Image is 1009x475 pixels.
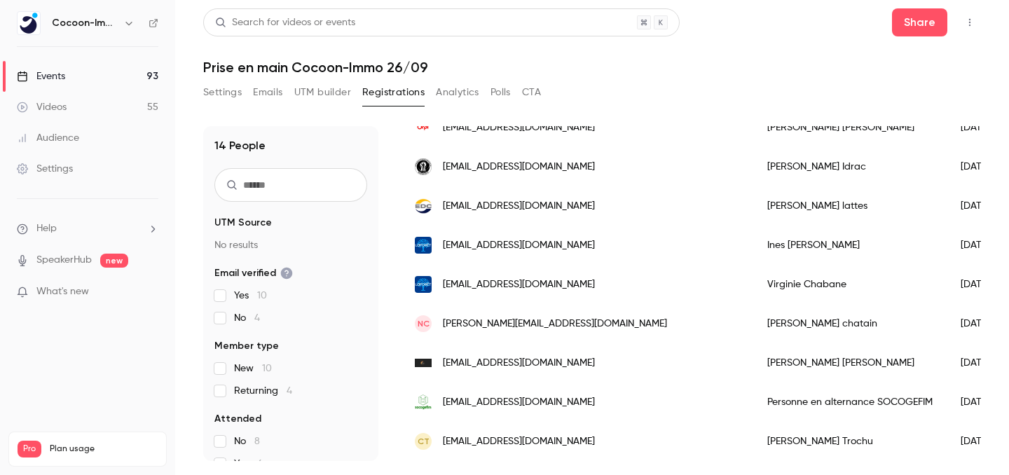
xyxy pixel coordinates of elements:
button: Settings [203,81,242,104]
div: [PERSON_NAME] Idrac [753,147,947,186]
span: Member type [214,339,279,353]
div: [PERSON_NAME] [PERSON_NAME] [753,343,947,383]
span: CT [418,435,430,448]
button: Registrations [362,81,425,104]
span: [EMAIL_ADDRESS][DOMAIN_NAME] [443,277,595,292]
span: Pro [18,441,41,457]
img: laforet.com [415,276,432,293]
span: Returning [234,384,292,398]
div: Audience [17,131,79,145]
button: Share [892,8,947,36]
div: Settings [17,162,73,176]
img: orpi.com [415,119,432,136]
img: maximmo.fr [415,198,432,214]
span: Help [36,221,57,236]
div: Search for videos or events [215,15,355,30]
div: Videos [17,100,67,114]
span: Plan usage [50,443,158,455]
span: [EMAIL_ADDRESS][DOMAIN_NAME] [443,356,595,371]
span: Email verified [214,266,293,280]
div: Ines [PERSON_NAME] [753,226,947,265]
span: New [234,362,272,376]
span: 8 [254,436,260,446]
span: 6 [257,459,263,469]
div: [PERSON_NAME] [PERSON_NAME] [753,108,947,147]
button: Emails [253,81,282,104]
h1: 14 People [214,137,266,154]
span: nc [418,317,430,330]
div: [PERSON_NAME] lattes [753,186,947,226]
span: [EMAIL_ADDRESS][DOMAIN_NAME] [443,395,595,410]
span: No [234,311,260,325]
span: [EMAIL_ADDRESS][DOMAIN_NAME] [443,121,595,135]
img: Cocoon-Immo [18,12,40,34]
span: [EMAIL_ADDRESS][DOMAIN_NAME] [443,238,595,253]
button: Polls [490,81,511,104]
span: Yes [234,457,263,471]
span: 4 [287,386,292,396]
li: help-dropdown-opener [17,221,158,236]
div: [PERSON_NAME] chatain [753,304,947,343]
span: 4 [254,313,260,323]
span: [EMAIL_ADDRESS][DOMAIN_NAME] [443,199,595,214]
button: Analytics [436,81,479,104]
div: Virginie Chabane [753,265,947,304]
span: [EMAIL_ADDRESS][DOMAIN_NAME] [443,434,595,449]
iframe: Noticeable Trigger [142,286,158,298]
h6: Cocoon-Immo [52,16,118,30]
span: [PERSON_NAME][EMAIL_ADDRESS][DOMAIN_NAME] [443,317,667,331]
span: No [234,434,260,448]
a: SpeakerHub [36,253,92,268]
p: No results [214,238,367,252]
div: [PERSON_NAME] Trochu [753,422,947,461]
button: CTA [522,81,541,104]
img: ag2s-immobilier.fr [415,359,432,368]
img: laforet.com [415,237,432,254]
span: Attended [214,412,261,426]
span: 10 [262,364,272,373]
span: Yes [234,289,267,303]
div: Events [17,69,65,83]
span: What's new [36,284,89,299]
img: biglionejlimmobilier.fr [415,158,432,175]
img: socogefim.fr [415,394,432,411]
h1: Prise en main Cocoon-Immo 26/09 [203,59,981,76]
div: Personne en alternance SOCOGEFIM [753,383,947,422]
span: new [100,254,128,268]
span: [EMAIL_ADDRESS][DOMAIN_NAME] [443,160,595,174]
span: UTM Source [214,216,272,230]
button: UTM builder [294,81,351,104]
span: 10 [257,291,267,301]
